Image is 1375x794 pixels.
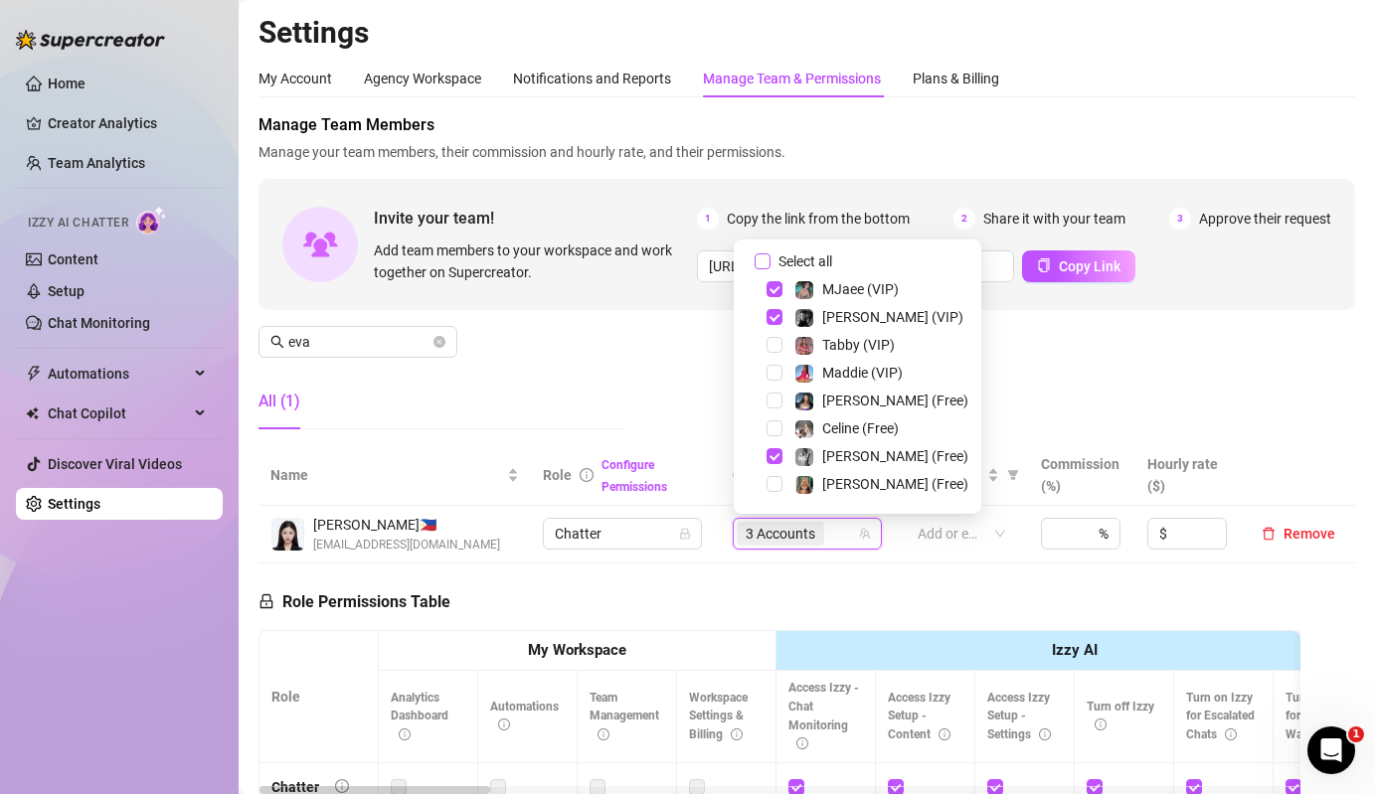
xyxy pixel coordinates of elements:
[258,113,1355,137] span: Manage Team Members
[795,393,813,410] img: Maddie (Free)
[788,681,859,751] span: Access Izzy - Chat Monitoring
[48,155,145,171] a: Team Analytics
[528,641,626,659] strong: My Workspace
[822,448,968,464] span: [PERSON_NAME] (Free)
[767,393,782,408] span: Select tree node
[767,476,782,492] span: Select tree node
[1225,728,1237,740] span: info-circle
[987,691,1051,742] span: Access Izzy Setup - Settings
[498,718,510,730] span: info-circle
[822,476,968,492] span: [PERSON_NAME] (Free)
[859,528,871,540] span: team
[374,206,697,231] span: Invite your team!
[733,464,864,486] span: Creator accounts
[767,365,782,381] span: Select tree node
[490,700,559,732] span: Automations
[795,309,813,327] img: Kennedy (VIP)
[48,76,86,91] a: Home
[48,251,98,267] a: Content
[727,208,910,230] span: Copy the link from the bottom
[271,518,304,551] img: Eva Tangian
[771,250,840,272] span: Select all
[888,691,950,742] span: Access Izzy Setup - Content
[767,337,782,353] span: Select tree node
[822,337,895,353] span: Tabby (VIP)
[270,464,503,486] span: Name
[913,68,999,89] div: Plans & Billing
[48,358,189,390] span: Automations
[48,283,85,299] a: Setup
[1039,728,1051,740] span: info-circle
[1199,208,1331,230] span: Approve their request
[580,468,594,482] span: info-circle
[679,528,691,540] span: lock
[1095,718,1107,730] span: info-circle
[1029,445,1135,506] th: Commission (%)
[48,496,100,512] a: Settings
[364,68,481,89] div: Agency Workspace
[822,309,963,325] span: [PERSON_NAME] (VIP)
[1348,726,1364,742] span: 1
[1059,258,1120,274] span: Copy Link
[1169,208,1191,230] span: 3
[48,397,189,429] span: Chat Copilot
[703,68,881,89] div: Manage Team & Permissions
[602,458,667,494] a: Configure Permissions
[258,593,274,609] span: lock
[28,214,128,233] span: Izzy AI Chatter
[795,281,813,299] img: MJaee (VIP)
[590,691,659,742] span: Team Management
[795,420,813,438] img: Celine (Free)
[1286,691,1352,742] span: Turn on Izzy for Time Wasters
[543,467,572,483] span: Role
[1135,445,1242,506] th: Hourly rate ($)
[795,476,813,494] img: Ellie (Free)
[1262,527,1276,541] span: delete
[313,514,500,536] span: [PERSON_NAME] 🇵🇭
[796,737,808,749] span: info-circle
[767,420,782,436] span: Select tree node
[697,208,719,230] span: 1
[48,456,182,472] a: Discover Viral Videos
[288,331,430,353] input: Search members
[48,107,207,139] a: Creator Analytics
[374,239,689,283] span: Add team members to your workspace and work together on Supercreator.
[731,728,743,740] span: info-circle
[689,691,748,742] span: Workspace Settings & Billing
[258,68,332,89] div: My Account
[391,691,448,742] span: Analytics Dashboard
[767,309,782,325] span: Select tree node
[1284,526,1335,542] span: Remove
[795,365,813,383] img: Maddie (VIP)
[795,448,813,466] img: Kennedy (Free)
[513,68,671,89] div: Notifications and Reports
[1037,258,1051,272] span: copy
[270,335,284,349] span: search
[822,420,899,436] span: Celine (Free)
[822,365,903,381] span: Maddie (VIP)
[48,315,150,331] a: Chat Monitoring
[335,779,349,793] span: info-circle
[939,728,950,740] span: info-circle
[1007,469,1019,481] span: filter
[136,206,167,235] img: AI Chatter
[1254,522,1343,546] button: Remove
[1052,641,1098,659] strong: Izzy AI
[399,728,411,740] span: info-circle
[1087,700,1154,732] span: Turn off Izzy
[767,448,782,464] span: Select tree node
[1186,691,1255,742] span: Turn on Izzy for Escalated Chats
[598,728,609,740] span: info-circle
[16,30,165,50] img: logo-BBDzfeDw.svg
[258,445,531,506] th: Name
[746,523,815,545] span: 3 Accounts
[26,366,42,382] span: thunderbolt
[767,281,782,297] span: Select tree node
[822,393,968,408] span: [PERSON_NAME] (Free)
[258,141,1355,163] span: Manage your team members, their commission and hourly rate, and their permissions.
[258,14,1355,52] h2: Settings
[822,281,899,297] span: MJaee (VIP)
[258,390,300,413] div: All (1)
[258,590,450,614] h5: Role Permissions Table
[433,336,445,348] span: close-circle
